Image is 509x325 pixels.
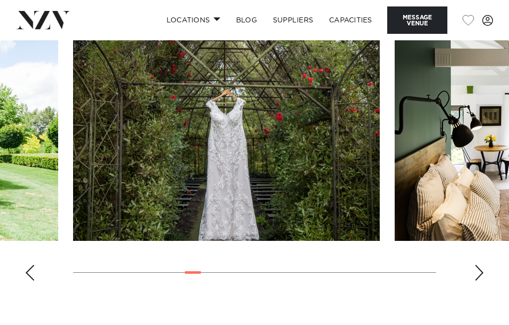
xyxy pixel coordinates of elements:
a: Capacities [321,9,380,31]
img: nzv-logo.png [16,11,70,29]
button: Message Venue [387,6,447,34]
a: Locations [159,9,228,31]
a: BLOG [228,9,265,31]
a: SUPPLIERS [265,9,321,31]
swiper-slide: 9 / 26 [73,15,380,241]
